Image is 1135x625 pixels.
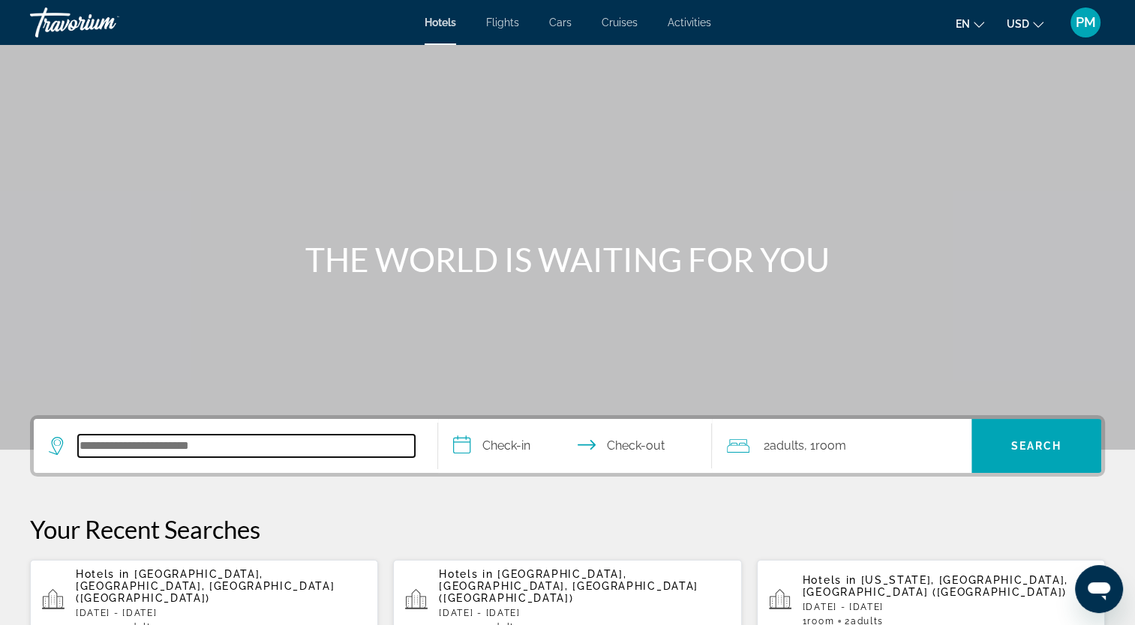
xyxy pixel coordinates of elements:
a: Hotels [425,16,456,28]
span: Hotels in [439,568,493,580]
a: Flights [486,16,519,28]
span: Search [1011,440,1062,452]
button: User Menu [1066,7,1105,38]
a: Cruises [602,16,638,28]
span: Adults [769,438,803,453]
p: Your Recent Searches [30,514,1105,544]
span: 2 [763,435,803,456]
button: Search [971,419,1101,473]
span: Hotels in [76,568,130,580]
a: Travorium [30,3,180,42]
a: Cars [549,16,572,28]
button: Change currency [1007,13,1043,34]
a: Activities [668,16,711,28]
button: Select check in and out date [438,419,713,473]
span: [GEOGRAPHIC_DATA], [GEOGRAPHIC_DATA], [GEOGRAPHIC_DATA] ([GEOGRAPHIC_DATA]) [439,568,698,604]
span: [US_STATE], [GEOGRAPHIC_DATA], [GEOGRAPHIC_DATA] ([GEOGRAPHIC_DATA]) [803,574,1068,598]
span: Room [815,438,845,453]
input: Search hotel destination [78,435,415,457]
p: [DATE] - [DATE] [439,608,729,618]
div: Search widget [34,419,1101,473]
span: PM [1076,15,1096,30]
span: [GEOGRAPHIC_DATA], [GEOGRAPHIC_DATA], [GEOGRAPHIC_DATA] ([GEOGRAPHIC_DATA]) [76,568,335,604]
p: [DATE] - [DATE] [803,602,1093,612]
h1: THE WORLD IS WAITING FOR YOU [287,240,849,279]
span: Hotels in [803,574,857,586]
button: Change language [956,13,984,34]
span: USD [1007,18,1029,30]
p: [DATE] - [DATE] [76,608,366,618]
span: , 1 [803,435,845,456]
button: Travelers: 2 adults, 0 children [712,419,971,473]
iframe: Button to launch messaging window [1075,565,1123,613]
span: en [956,18,970,30]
